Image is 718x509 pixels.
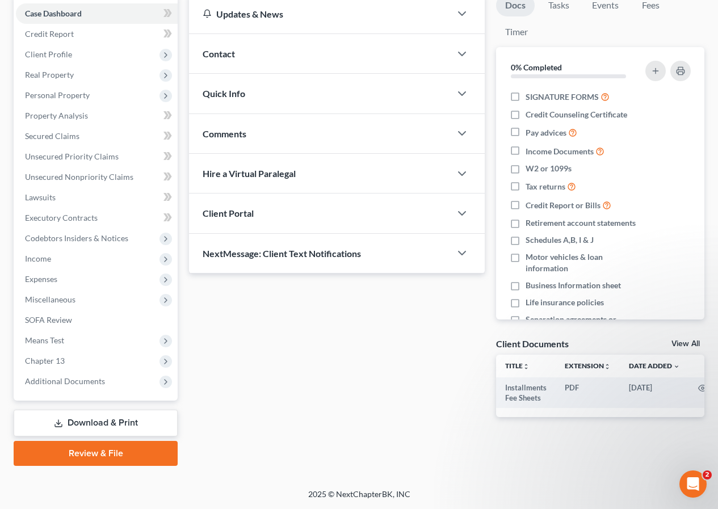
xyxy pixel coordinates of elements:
[556,377,620,409] td: PDF
[511,62,562,72] strong: 0% Completed
[25,131,79,141] span: Secured Claims
[14,441,178,466] a: Review & File
[25,172,133,182] span: Unsecured Nonpriority Claims
[526,91,599,103] span: SIGNATURE FORMS
[203,88,245,99] span: Quick Info
[629,361,680,370] a: Date Added expand_more
[203,168,296,179] span: Hire a Virtual Paralegal
[16,167,178,187] a: Unsecured Nonpriority Claims
[16,187,178,208] a: Lawsuits
[526,314,643,336] span: Separation agreements or decrees of divorces
[25,356,65,365] span: Chapter 13
[620,377,689,409] td: [DATE]
[203,248,361,259] span: NextMessage: Client Text Notifications
[679,470,707,498] iframe: Intercom live chat
[565,361,611,370] a: Extensionunfold_more
[14,410,178,436] a: Download & Print
[203,48,235,59] span: Contact
[203,208,254,218] span: Client Portal
[526,146,594,157] span: Income Documents
[16,126,178,146] a: Secured Claims
[523,363,530,370] i: unfold_more
[25,9,82,18] span: Case Dashboard
[25,29,74,39] span: Credit Report
[703,470,712,479] span: 2
[36,489,683,509] div: 2025 © NextChapterBK, INC
[25,335,64,345] span: Means Test
[496,377,556,409] td: Installments Fee Sheets
[673,363,680,370] i: expand_more
[526,127,566,138] span: Pay advices
[526,234,594,246] span: Schedules A,B, I & J
[526,251,643,274] span: Motor vehicles & loan information
[526,163,572,174] span: W2 or 1099s
[25,192,56,202] span: Lawsuits
[25,295,75,304] span: Miscellaneous
[604,363,611,370] i: unfold_more
[25,233,128,243] span: Codebtors Insiders & Notices
[16,208,178,228] a: Executory Contracts
[25,213,98,222] span: Executory Contracts
[25,152,119,161] span: Unsecured Priority Claims
[526,200,601,211] span: Credit Report or Bills
[526,181,565,192] span: Tax returns
[25,70,74,79] span: Real Property
[526,109,627,120] span: Credit Counseling Certificate
[25,315,72,325] span: SOFA Review
[526,280,621,291] span: Business Information sheet
[16,146,178,167] a: Unsecured Priority Claims
[25,90,90,100] span: Personal Property
[16,310,178,330] a: SOFA Review
[671,340,700,348] a: View All
[25,49,72,59] span: Client Profile
[203,8,437,20] div: Updates & News
[496,21,537,43] a: Timer
[16,24,178,44] a: Credit Report
[526,217,636,229] span: Retirement account statements
[203,128,246,139] span: Comments
[25,376,105,386] span: Additional Documents
[25,111,88,120] span: Property Analysis
[16,106,178,126] a: Property Analysis
[25,274,57,284] span: Expenses
[25,254,51,263] span: Income
[505,361,530,370] a: Titleunfold_more
[496,338,569,350] div: Client Documents
[526,297,604,308] span: Life insurance policies
[16,3,178,24] a: Case Dashboard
